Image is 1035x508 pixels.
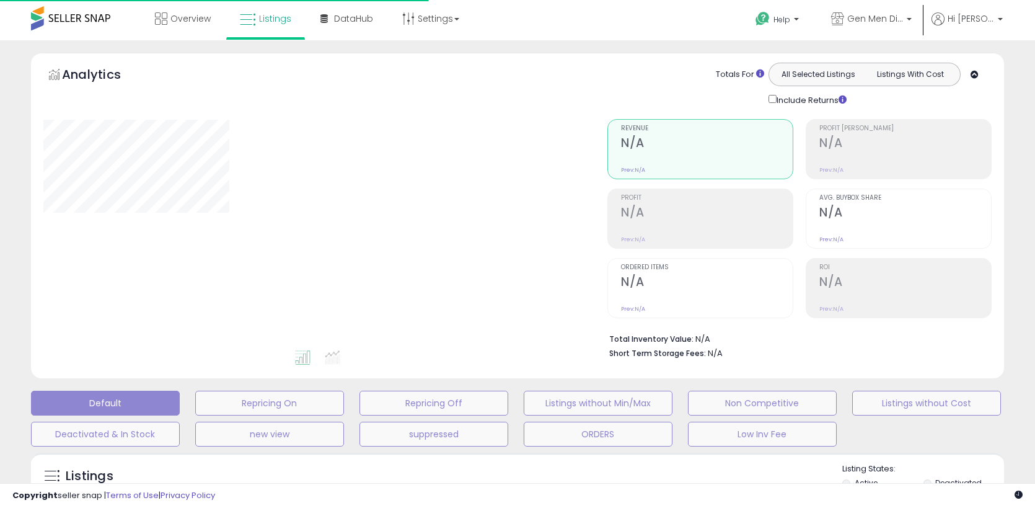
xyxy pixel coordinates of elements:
span: N/A [708,347,723,359]
small: Prev: N/A [621,236,645,243]
span: Revenue [621,125,793,132]
small: Prev: N/A [621,166,645,174]
div: seller snap | | [12,490,215,502]
b: Total Inventory Value: [609,334,694,344]
span: Help [773,14,790,25]
button: Deactivated & In Stock [31,422,180,447]
h2: N/A [621,205,793,222]
button: suppressed [359,422,508,447]
h2: N/A [621,136,793,153]
button: ORDERS [524,422,672,447]
span: DataHub [334,12,373,25]
span: Profit [PERSON_NAME] [819,125,991,132]
button: Listings without Cost [852,391,1001,416]
h2: N/A [819,136,991,153]
small: Prev: N/A [819,166,843,174]
b: Short Term Storage Fees: [609,348,706,359]
span: ROI [819,264,991,271]
button: Listings without Min/Max [524,391,672,416]
div: Include Returns [759,92,861,107]
li: N/A [609,331,982,345]
small: Prev: N/A [819,236,843,243]
button: Repricing Off [359,391,508,416]
button: Non Competitive [688,391,837,416]
button: All Selected Listings [772,66,865,82]
a: Hi [PERSON_NAME] [931,12,1003,40]
span: Profit [621,195,793,202]
span: Overview [170,12,211,25]
button: Listings With Cost [864,66,956,82]
div: Totals For [716,69,764,81]
span: Hi [PERSON_NAME] [948,12,994,25]
button: Repricing On [195,391,344,416]
strong: Copyright [12,489,58,501]
button: Low Inv Fee [688,422,837,447]
a: Help [746,2,811,40]
button: Default [31,391,180,416]
h2: N/A [819,275,991,292]
button: new view [195,422,344,447]
h2: N/A [621,275,793,292]
small: Prev: N/A [819,305,843,313]
h2: N/A [819,205,991,222]
span: Listings [259,12,291,25]
h5: Analytics [62,66,145,86]
span: Ordered Items [621,264,793,271]
i: Get Help [755,11,770,27]
small: Prev: N/A [621,305,645,313]
span: Gen Men Distributor [847,12,903,25]
span: Avg. Buybox Share [819,195,991,202]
